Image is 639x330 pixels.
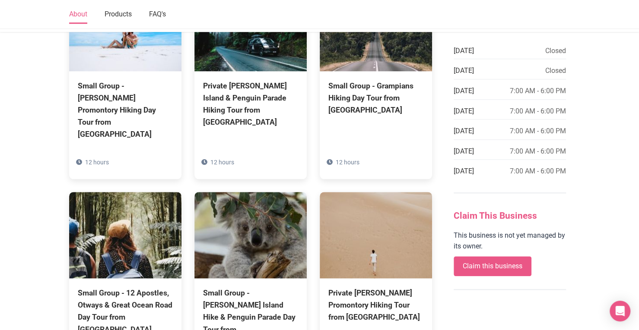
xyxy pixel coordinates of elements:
[454,230,566,252] p: This business is not yet managed by its owner.
[210,159,234,166] span: 12 hours
[328,287,423,323] div: Private [PERSON_NAME] Promontory Hiking Tour from [GEOGRAPHIC_DATA]
[328,80,423,116] div: Small Group - Grampians Hiking Day Tour from [GEOGRAPHIC_DATA]
[69,192,181,278] img: Small Group - 12 Apostles, Otways & Great Ocean Road Day Tour from Melbourne
[454,256,531,276] a: Claim this business
[610,301,630,321] div: Open Intercom Messenger
[69,6,87,24] a: About
[320,192,432,278] img: Private Wilsons Promontory Hiking Tour from Melbourne
[336,159,359,166] span: 12 hours
[454,211,566,221] h3: Claim This Business
[545,65,566,76] span: Closed
[194,192,307,278] img: Small Group - Phillip Island Hike & Penguin Parade Day Tour from Melbourne
[454,85,474,97] span: [DATE]
[510,106,566,117] span: 7:00 AM - 6:00 PM
[105,6,132,24] a: Products
[454,146,474,157] span: [DATE]
[454,106,474,117] span: [DATE]
[510,85,566,97] span: 7:00 AM - 6:00 PM
[78,80,173,141] div: Small Group - [PERSON_NAME] Promontory Hiking Day Tour from [GEOGRAPHIC_DATA]
[454,45,474,57] span: [DATE]
[545,45,566,57] span: Closed
[203,80,298,129] div: Private [PERSON_NAME] Island & Penguin Parade Hiking Tour from [GEOGRAPHIC_DATA]
[510,166,566,177] span: 7:00 AM - 6:00 PM
[454,166,474,177] span: [DATE]
[510,146,566,157] span: 7:00 AM - 6:00 PM
[454,126,474,137] span: [DATE]
[454,65,474,76] span: [DATE]
[149,6,166,24] a: FAQ's
[85,159,109,166] span: 12 hours
[510,126,566,137] span: 7:00 AM - 6:00 PM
